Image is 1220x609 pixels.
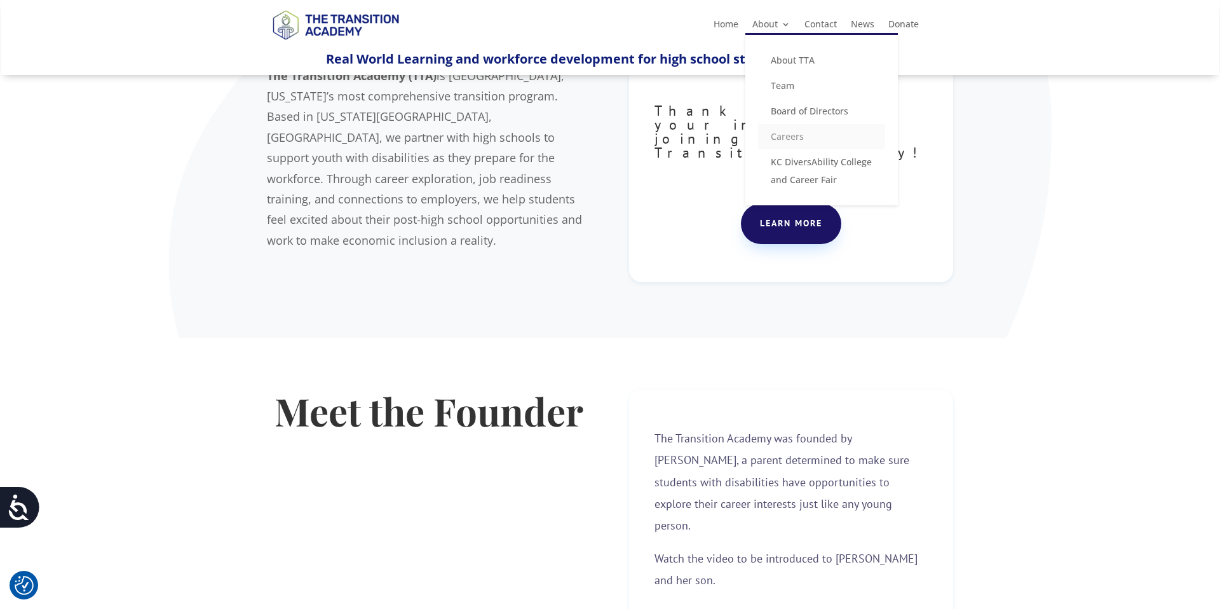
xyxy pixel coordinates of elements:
a: Logo-Noticias [267,38,404,50]
span: Watch the video to be introduced to [PERSON_NAME] and her son. [654,551,918,587]
img: TTA Brand_TTA Primary Logo_Horizontal_Light BG [267,2,404,47]
a: Board of Directors [758,99,885,124]
a: Learn more [741,203,841,244]
img: Revisit consent button [15,576,34,595]
p: The Transition Academy was founded by [PERSON_NAME], a parent determined to make sure students wi... [654,428,928,548]
a: About TTA [758,48,885,73]
a: Donate [888,20,919,34]
button: Cookie Settings [15,576,34,595]
span: Thank you for your interest in joining The Transition Academy! [654,102,926,161]
a: Home [714,20,738,34]
a: News [851,20,874,34]
a: About [752,20,790,34]
span: is [GEOGRAPHIC_DATA], [US_STATE]’s most comprehensive transition program. Based in [US_STATE][GEO... [267,68,582,248]
strong: Meet the Founder [274,385,583,436]
a: Team [758,73,885,99]
a: KC DiversAbility College and Career Fair [758,149,885,193]
a: Contact [804,20,837,34]
a: Careers [758,124,885,149]
b: The Transition Academy (TTA) [267,68,437,83]
span: Real World Learning and workforce development for high school students with disabilities [326,50,894,67]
